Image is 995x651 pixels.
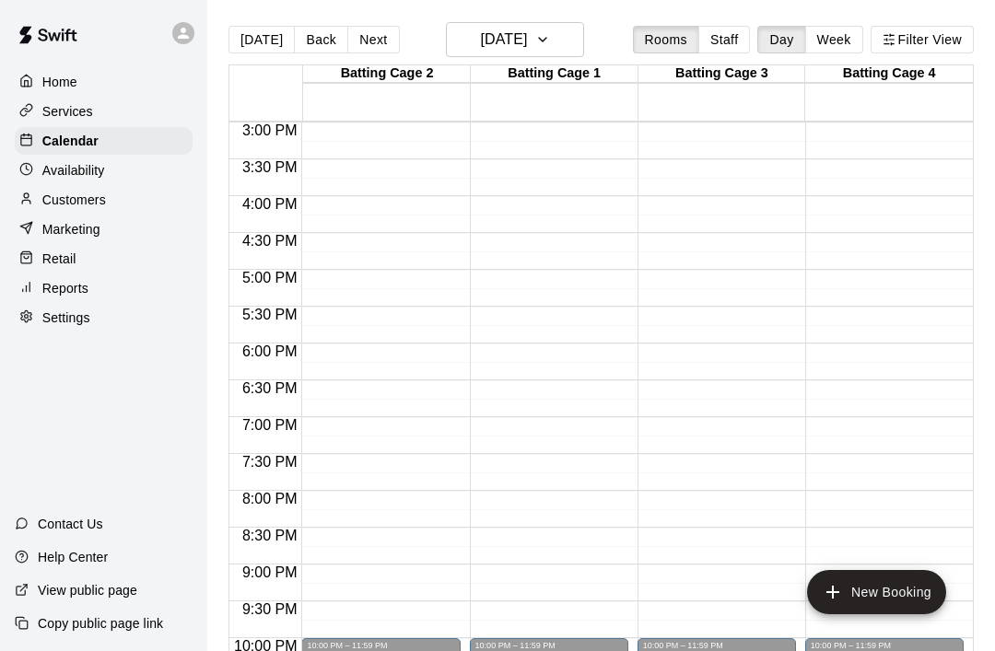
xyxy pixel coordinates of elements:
span: 7:00 PM [238,417,302,433]
span: 4:00 PM [238,196,302,212]
p: Calendar [42,132,99,150]
p: Help Center [38,548,108,566]
a: Availability [15,157,193,184]
p: Settings [42,308,90,327]
a: Services [15,98,193,125]
button: add [807,570,946,614]
div: Batting Cage 1 [471,65,638,83]
span: 4:30 PM [238,233,302,249]
div: 10:00 PM – 11:59 PM [307,641,454,650]
span: 6:30 PM [238,380,302,396]
p: Copy public page link [38,614,163,633]
span: 9:30 PM [238,601,302,617]
span: 6:00 PM [238,343,302,359]
p: Services [42,102,93,121]
span: 3:00 PM [238,122,302,138]
button: Week [805,26,863,53]
button: Staff [698,26,751,53]
span: 8:00 PM [238,491,302,506]
div: 10:00 PM – 11:59 PM [643,641,790,650]
p: Customers [42,191,106,209]
a: Calendar [15,127,193,155]
span: 7:30 PM [238,454,302,470]
p: Availability [42,161,105,180]
span: 3:30 PM [238,159,302,175]
div: 10:00 PM – 11:59 PM [475,641,623,650]
div: Batting Cage 2 [303,65,471,83]
p: Contact Us [38,515,103,533]
button: Next [347,26,399,53]
a: Home [15,68,193,96]
a: Settings [15,304,193,331]
p: Home [42,73,77,91]
button: Filter View [871,26,974,53]
div: 10:00 PM – 11:59 PM [811,641,958,650]
div: Batting Cage 4 [805,65,973,83]
span: 5:30 PM [238,307,302,322]
a: Marketing [15,215,193,243]
span: 5:00 PM [238,270,302,285]
p: Retail [42,250,76,268]
a: Customers [15,186,193,214]
span: 9:00 PM [238,564,302,580]
span: 8:30 PM [238,528,302,543]
a: Reports [15,274,193,302]
div: Batting Cage 3 [638,65,806,83]
button: [DATE] [228,26,295,53]
p: Reports [42,279,88,297]
a: Retail [15,245,193,273]
button: Day [757,26,805,53]
p: View public page [38,581,137,599]
button: Rooms [633,26,699,53]
button: Back [294,26,348,53]
button: [DATE] [446,22,584,57]
h6: [DATE] [480,27,527,52]
p: Marketing [42,220,100,238]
